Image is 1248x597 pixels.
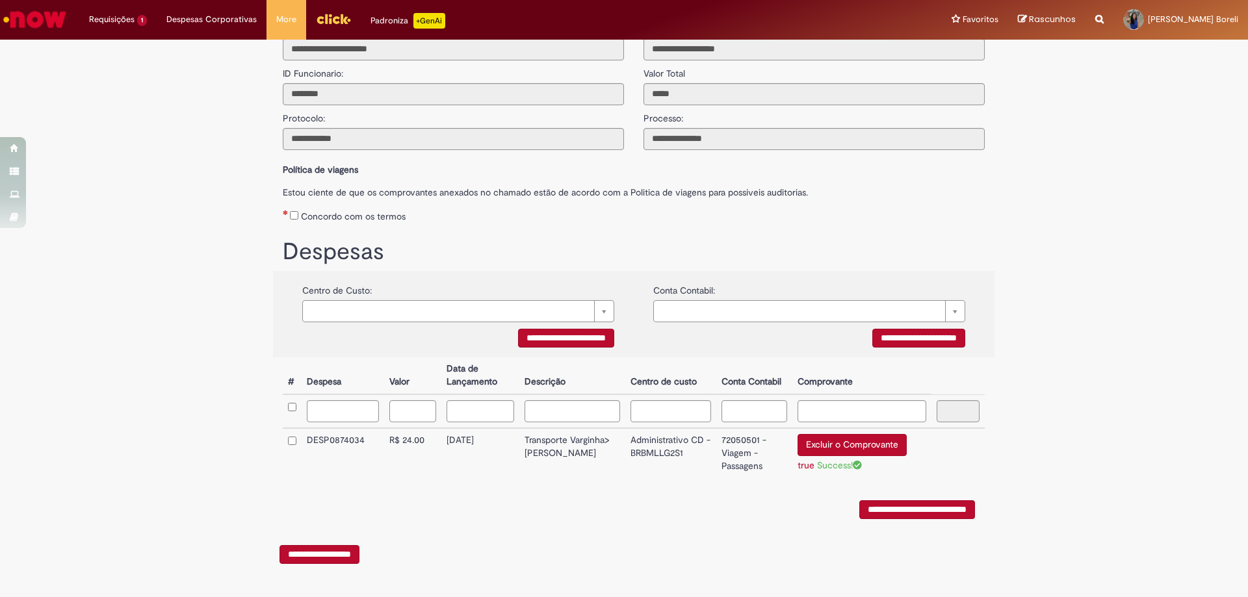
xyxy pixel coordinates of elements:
span: More [276,13,296,26]
span: [PERSON_NAME] Boreli [1148,14,1238,25]
label: ID Funcionario: [283,60,343,80]
span: Rascunhos [1029,13,1076,25]
p: +GenAi [413,13,445,29]
th: # [283,357,302,394]
label: Valor Total [643,60,685,80]
a: Limpar campo {0} [302,300,614,322]
span: 1 [137,15,147,26]
span: Success! [817,459,862,471]
span: Favoritos [963,13,998,26]
button: Excluir o Comprovante [798,434,907,456]
th: Valor [384,357,441,394]
a: Rascunhos [1018,14,1076,26]
td: Excluir o Comprovante true Success! [792,428,931,481]
td: [DATE] [441,428,519,481]
th: Despesa [302,357,384,394]
img: click_logo_yellow_360x200.png [316,9,351,29]
label: Centro de Custo: [302,277,372,297]
label: Estou ciente de que os comprovantes anexados no chamado estão de acordo com a Politica de viagens... [283,179,985,199]
h1: Despesas [283,239,985,265]
td: 72050501 - Viagem - Passagens [716,428,792,481]
th: Descrição [519,357,626,394]
div: Padroniza [370,13,445,29]
b: Política de viagens [283,164,358,175]
td: DESP0874034 [302,428,384,481]
label: Concordo com os termos [301,210,406,223]
th: Conta Contabil [716,357,792,394]
th: Comprovante [792,357,931,394]
img: ServiceNow [1,6,68,32]
td: Transporte Varginha>[PERSON_NAME] [519,428,626,481]
span: Requisições [89,13,135,26]
th: Centro de custo [625,357,716,394]
td: Administrativo CD - BRBMLLG2S1 [625,428,716,481]
td: R$ 24.00 [384,428,441,481]
a: true [798,459,814,471]
label: Processo: [643,105,683,125]
span: Despesas Corporativas [166,13,257,26]
label: Protocolo: [283,105,325,125]
th: Data de Lançamento [441,357,519,394]
label: Conta Contabil: [653,277,715,297]
a: Limpar campo {0} [653,300,965,322]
